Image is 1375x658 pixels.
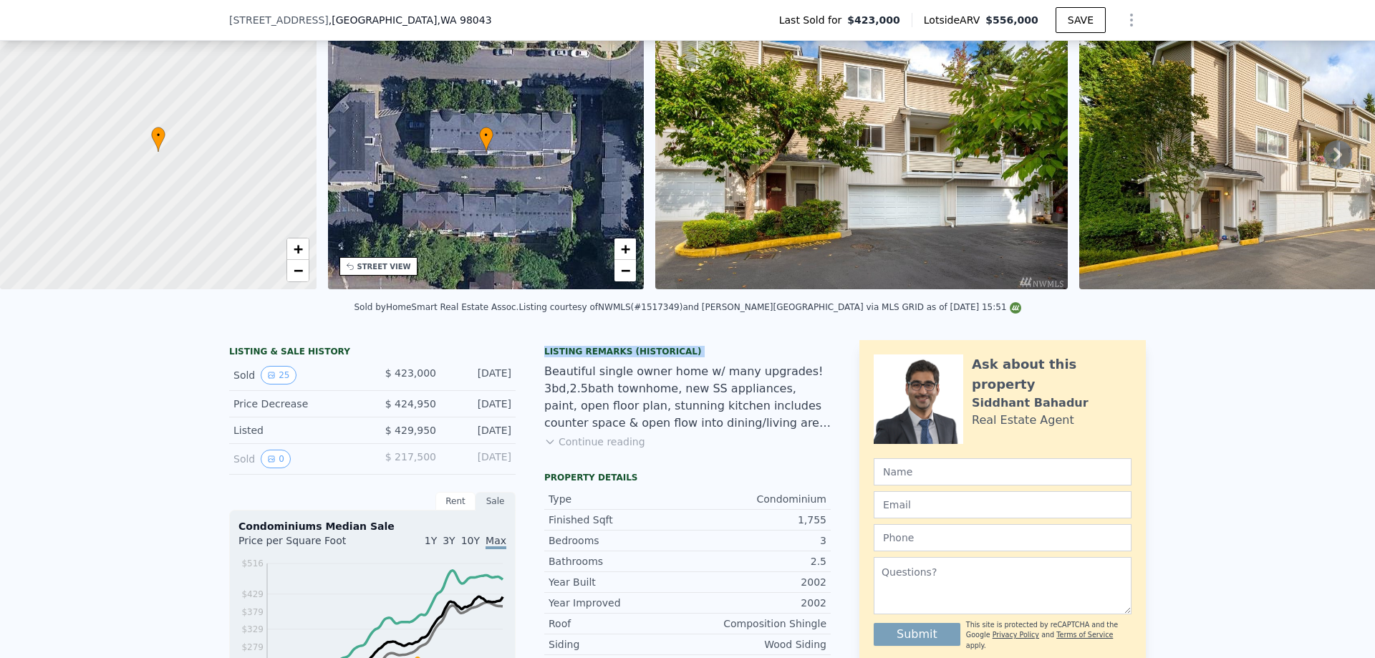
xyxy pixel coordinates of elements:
div: Siddhant Bahadur [972,395,1089,412]
tspan: $329 [241,624,264,634]
div: [DATE] [448,397,511,411]
img: NWMLS Logo [1010,302,1021,314]
div: [DATE] [448,450,511,468]
div: Rent [435,492,476,511]
span: 10Y [461,535,480,546]
div: Property details [544,472,831,483]
a: Terms of Service [1056,631,1113,639]
div: [DATE] [448,366,511,384]
input: Phone [874,524,1132,551]
button: Submit [874,623,960,646]
span: $ 424,950 [385,398,436,410]
a: Zoom in [287,238,309,260]
button: SAVE [1056,7,1106,33]
span: Last Sold for [779,13,848,27]
div: Sold [233,450,361,468]
div: Bathrooms [549,554,687,569]
div: [DATE] [448,423,511,437]
button: View historical data [261,450,291,468]
input: Email [874,491,1132,518]
span: • [151,129,165,142]
div: STREET VIEW [357,261,411,272]
span: [STREET_ADDRESS] [229,13,329,27]
tspan: $379 [241,607,264,617]
tspan: $516 [241,558,264,569]
img: Sale: 128194641 Parcel: 103458271 [655,14,1068,289]
div: • [151,127,165,152]
div: 3 [687,533,826,548]
div: • [479,127,493,152]
a: Zoom out [287,260,309,281]
button: Show Options [1117,6,1146,34]
button: Continue reading [544,435,645,449]
div: Listed [233,423,361,437]
tspan: $279 [241,642,264,652]
div: Siding [549,637,687,652]
span: + [621,240,630,258]
div: 2.5 [687,554,826,569]
span: 1Y [425,535,437,546]
span: + [293,240,302,258]
button: View historical data [261,366,296,384]
span: Lotside ARV [924,13,985,27]
span: − [293,261,302,279]
div: Price Decrease [233,397,361,411]
div: Real Estate Agent [972,412,1074,429]
div: Listing Remarks (Historical) [544,346,831,357]
div: Sold by HomeSmart Real Estate Assoc . [354,302,518,312]
div: Sale [476,492,516,511]
span: 3Y [443,535,455,546]
span: , WA 98043 [437,14,491,26]
span: $423,000 [847,13,900,27]
span: $ 423,000 [385,367,436,379]
a: Zoom out [614,260,636,281]
div: Composition Shingle [687,616,826,631]
div: Beautiful single owner home w/ many upgrades! 3bd,2.5bath townhome, new SS appliances, paint, ope... [544,363,831,432]
div: Bedrooms [549,533,687,548]
div: Wood Siding [687,637,826,652]
div: 2002 [687,575,826,589]
div: Sold [233,366,361,384]
div: 1,755 [687,513,826,527]
span: Max [486,535,506,549]
div: Type [549,492,687,506]
div: Listing courtesy of NWMLS (#1517349) and [PERSON_NAME][GEOGRAPHIC_DATA] via MLS GRID as of [DATE]... [518,302,1021,312]
span: • [479,129,493,142]
span: , [GEOGRAPHIC_DATA] [329,13,492,27]
div: This site is protected by reCAPTCHA and the Google and apply. [966,620,1132,651]
div: Roof [549,616,687,631]
div: Price per Square Foot [238,533,372,556]
div: Condominiums Median Sale [238,519,506,533]
input: Name [874,458,1132,485]
div: Year Built [549,575,687,589]
span: − [621,261,630,279]
a: Privacy Policy [993,631,1039,639]
tspan: $429 [241,589,264,599]
div: Condominium [687,492,826,506]
div: 2002 [687,596,826,610]
a: Zoom in [614,238,636,260]
div: Ask about this property [972,354,1132,395]
div: Year Improved [549,596,687,610]
span: $556,000 [985,14,1038,26]
div: Finished Sqft [549,513,687,527]
span: $ 217,500 [385,451,436,463]
div: LISTING & SALE HISTORY [229,346,516,360]
span: $ 429,950 [385,425,436,436]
